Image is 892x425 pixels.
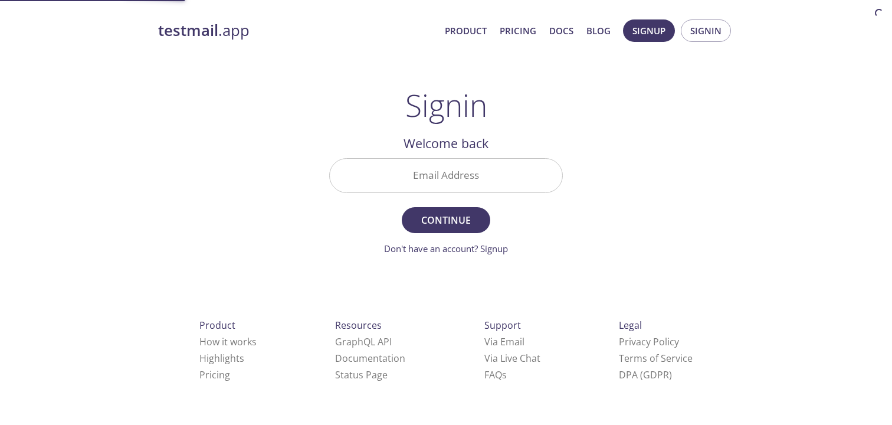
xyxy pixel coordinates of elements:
a: Privacy Policy [619,335,679,348]
a: Documentation [335,352,405,365]
a: Terms of Service [619,352,693,365]
a: DPA (GDPR) [619,368,672,381]
span: Signin [690,23,722,38]
a: Product [445,23,487,38]
span: Signup [632,23,665,38]
button: Signin [681,19,731,42]
a: FAQ [484,368,507,381]
a: Pricing [500,23,536,38]
a: How it works [199,335,257,348]
button: Signup [623,19,675,42]
a: GraphQL API [335,335,392,348]
span: Legal [619,319,642,332]
a: Don't have an account? Signup [384,243,508,254]
a: Via Live Chat [484,352,540,365]
a: Highlights [199,352,244,365]
span: Product [199,319,235,332]
button: Continue [402,207,490,233]
a: Via Email [484,335,524,348]
h1: Signin [405,87,487,123]
span: s [502,368,507,381]
h2: Welcome back [329,133,563,153]
a: testmail.app [158,21,435,41]
a: Blog [586,23,611,38]
a: Pricing [199,368,230,381]
span: Resources [335,319,382,332]
span: Continue [415,212,477,228]
strong: testmail [158,20,218,41]
a: Docs [549,23,573,38]
a: Status Page [335,368,388,381]
span: Support [484,319,521,332]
